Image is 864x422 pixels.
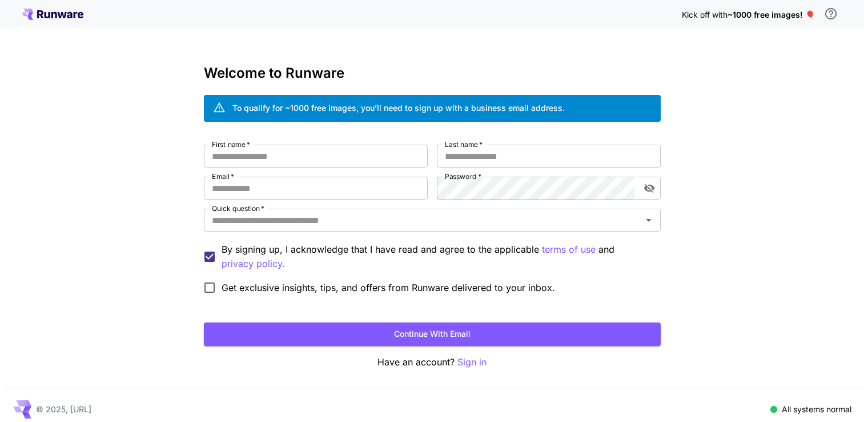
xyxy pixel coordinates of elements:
span: Get exclusive insights, tips, and offers from Runware delivered to your inbox. [222,281,555,294]
button: Open [641,212,657,228]
button: By signing up, I acknowledge that I have read and agree to the applicable terms of use and [222,257,285,271]
p: By signing up, I acknowledge that I have read and agree to the applicable and [222,242,652,271]
button: In order to qualify for free credit, you need to sign up with a business email address and click ... [819,2,842,25]
p: © 2025, [URL] [36,403,91,415]
label: Last name [445,140,483,149]
label: Password [445,172,481,181]
p: All systems normal [782,403,851,415]
button: Sign in [457,355,487,369]
label: First name [212,140,250,149]
label: Quick question [212,204,264,213]
button: toggle password visibility [639,178,660,198]
p: privacy policy. [222,257,285,271]
div: To qualify for ~1000 free images, you’ll need to sign up with a business email address. [232,102,565,114]
button: By signing up, I acknowledge that I have read and agree to the applicable and privacy policy. [542,242,596,257]
label: Email [212,172,234,181]
button: Continue with email [204,323,661,346]
h3: Welcome to Runware [204,65,661,81]
p: terms of use [542,242,596,257]
p: Have an account? [204,355,661,369]
span: Kick off with [682,10,728,19]
span: ~1000 free images! 🎈 [728,10,815,19]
